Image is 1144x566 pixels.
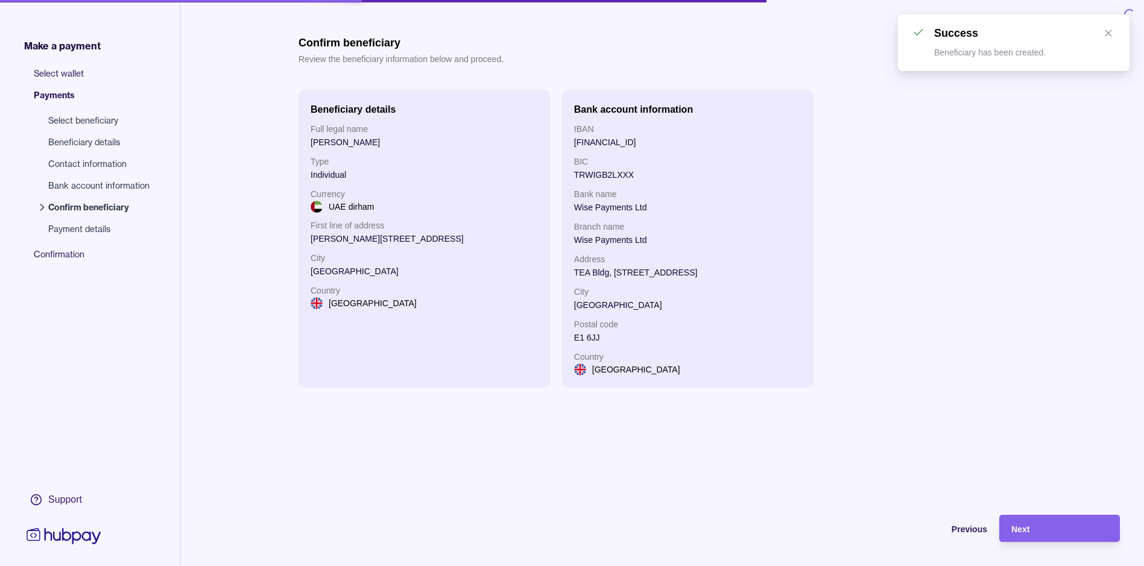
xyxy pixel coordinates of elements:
[311,187,538,201] p: Currency
[952,524,987,534] span: Previous
[48,493,82,506] div: Support
[311,122,538,136] p: Full legal name
[311,168,538,181] p: Individual
[311,104,396,115] h2: Beneficiary details
[574,155,801,168] p: BIC
[34,89,162,111] span: Payments
[311,232,538,245] p: [PERSON_NAME][STREET_ADDRESS]
[299,52,504,66] p: Review the beneficiary information below and proceed.
[24,39,101,53] span: Make a payment
[574,187,801,201] p: Bank name
[1102,27,1115,40] a: Close
[48,136,150,148] span: Beneficiary details
[34,68,162,89] span: Select wallet
[1011,524,1029,534] span: Next
[311,201,323,213] img: ae
[574,104,693,115] h2: Bank account information
[574,233,801,247] p: Wise Payments Ltd
[574,201,801,214] p: Wise Payments Ltd
[574,363,586,376] img: gb
[574,350,801,363] p: Country
[574,285,801,298] p: City
[574,298,801,312] p: [GEOGRAPHIC_DATA]
[574,266,801,279] p: TEA Bldg, [STREET_ADDRESS]
[48,223,150,235] span: Payment details
[934,27,978,39] h1: Success
[311,136,538,149] p: [PERSON_NAME]
[574,136,801,149] p: [FINANCIAL_ID]
[34,248,162,270] span: Confirmation
[48,115,150,127] span: Select beneficiary
[311,219,538,232] p: First line of address
[574,168,801,181] p: TRWIGB2LXXX
[311,251,538,265] p: City
[311,155,538,168] p: Type
[48,201,150,213] span: Confirm beneficiary
[592,363,680,376] p: [GEOGRAPHIC_DATA]
[299,36,504,49] h1: Confirm beneficiary
[311,265,538,278] p: [GEOGRAPHIC_DATA]
[311,297,323,309] img: gb
[574,253,801,266] p: Address
[48,158,150,170] span: Contact information
[999,515,1120,542] button: Next
[574,318,801,331] p: Postal code
[1091,10,1134,36] button: Close
[867,515,987,542] button: Previous
[574,220,801,233] p: Branch name
[24,487,104,512] a: Support
[311,284,538,297] p: Country
[574,122,801,136] p: IBAN
[329,200,374,213] p: UAE dirham
[574,331,801,344] p: E1 6JJ
[934,48,1046,57] p: Beneficiary has been created.
[329,297,417,310] p: [GEOGRAPHIC_DATA]
[48,180,150,192] span: Bank account information
[1104,29,1113,37] span: close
